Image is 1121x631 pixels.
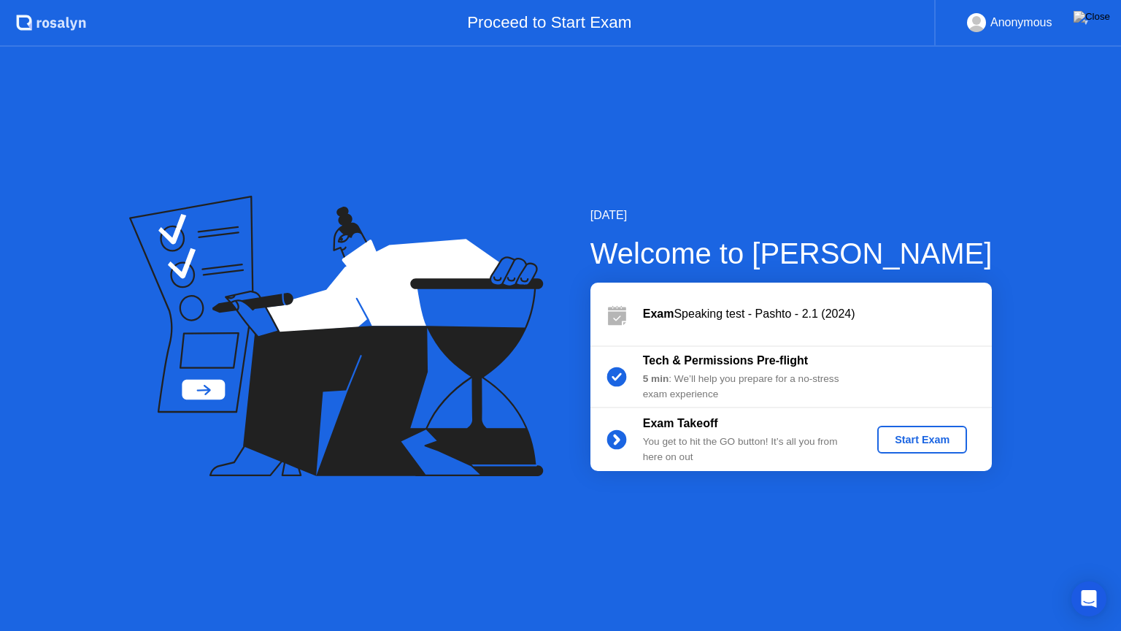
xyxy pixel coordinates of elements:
div: Start Exam [883,434,961,445]
img: Close [1074,11,1110,23]
div: You get to hit the GO button! It’s all you from here on out [643,435,853,464]
div: [DATE] [590,207,993,224]
div: : We’ll help you prepare for a no-stress exam experience [643,372,853,402]
div: Open Intercom Messenger [1071,581,1106,616]
b: Exam [643,307,674,320]
b: Tech & Permissions Pre-flight [643,354,808,367]
button: Start Exam [877,426,967,454]
b: Exam Takeoff [643,417,718,429]
div: Speaking test - Pashto - 2.1 (2024) [643,305,992,323]
div: Welcome to [PERSON_NAME] [590,232,993,275]
div: Anonymous [990,13,1052,32]
b: 5 min [643,373,669,384]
